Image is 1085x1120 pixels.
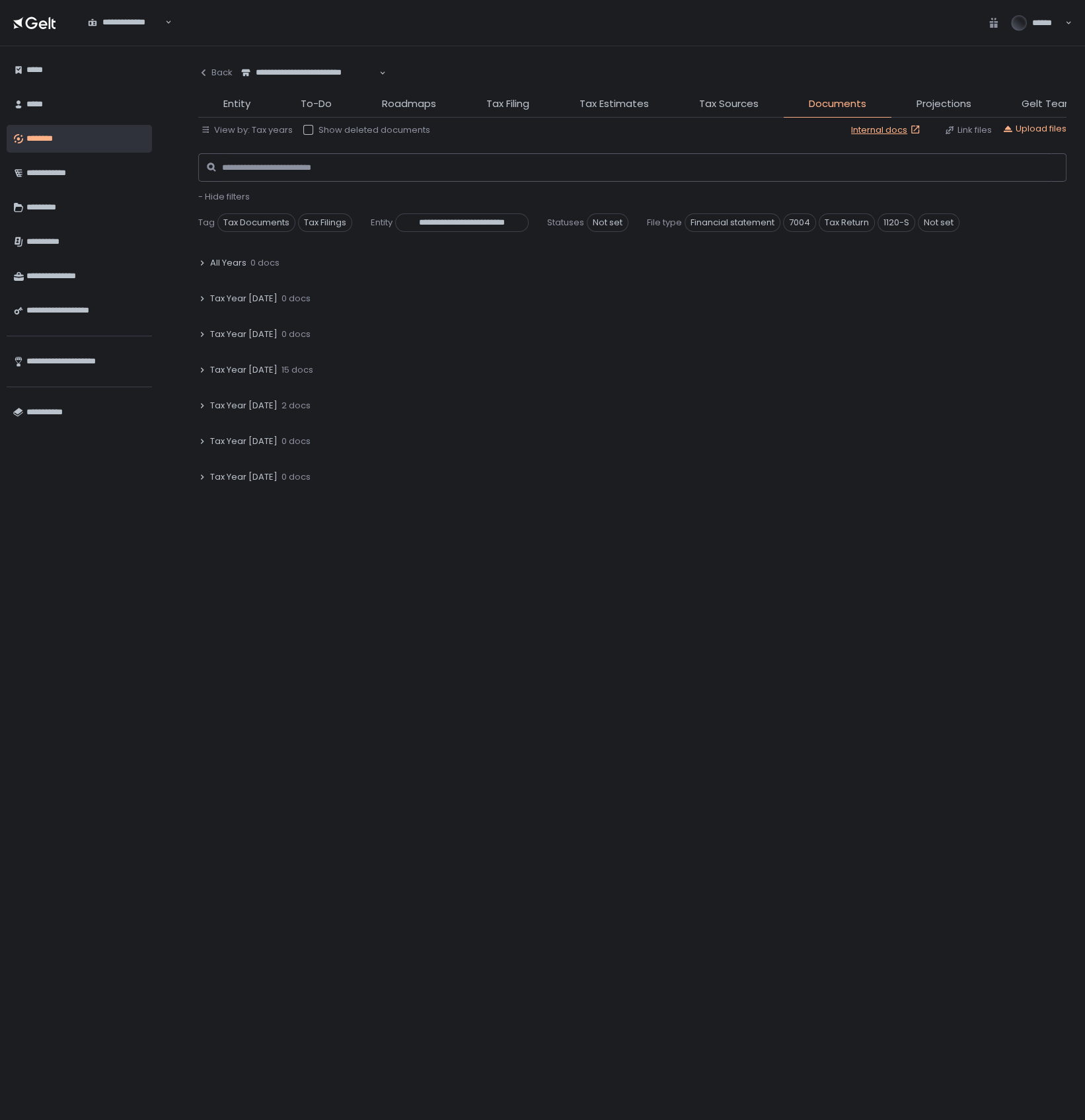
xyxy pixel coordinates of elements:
[647,217,682,229] span: File type
[1002,123,1066,135] button: Upload files
[198,59,233,86] button: Back
[210,364,278,376] span: Tax Year [DATE]
[198,191,250,203] button: - Hide filters
[944,124,992,136] button: Link files
[281,293,311,305] span: 0 docs
[241,79,378,92] input: Search for option
[685,213,780,232] span: Financial statement
[79,9,172,37] div: Search for option
[301,96,332,112] span: To-Do
[587,213,628,232] span: Not set
[198,67,233,79] div: Back
[198,217,215,229] span: Tag
[210,257,246,269] span: All Years
[486,96,529,112] span: Tax Filing
[918,213,959,232] span: Not set
[210,471,278,483] span: Tax Year [DATE]
[210,293,278,305] span: Tax Year [DATE]
[580,96,649,112] span: Tax Estimates
[210,400,278,412] span: Tax Year [DATE]
[198,190,250,203] span: - Hide filters
[547,217,584,229] span: Statuses
[210,435,278,447] span: Tax Year [DATE]
[851,124,923,136] a: Internal docs
[281,364,313,376] span: 15 docs
[281,328,311,340] span: 0 docs
[382,96,436,112] span: Roadmaps
[233,59,386,87] div: Search for option
[281,435,311,447] span: 0 docs
[917,96,971,112] span: Projections
[819,213,875,232] span: Tax Return
[281,471,311,483] span: 0 docs
[809,96,866,112] span: Documents
[217,213,295,232] span: Tax Documents
[223,96,250,112] span: Entity
[250,257,280,269] span: 0 docs
[88,28,164,42] input: Search for option
[878,213,915,232] span: 1120-S
[783,213,816,232] span: 7004
[699,96,759,112] span: Tax Sources
[201,124,293,136] button: View by: Tax years
[210,328,278,340] span: Tax Year [DATE]
[371,217,393,229] span: Entity
[281,400,311,412] span: 2 docs
[1022,96,1074,112] span: Gelt Team
[298,213,352,232] span: Tax Filings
